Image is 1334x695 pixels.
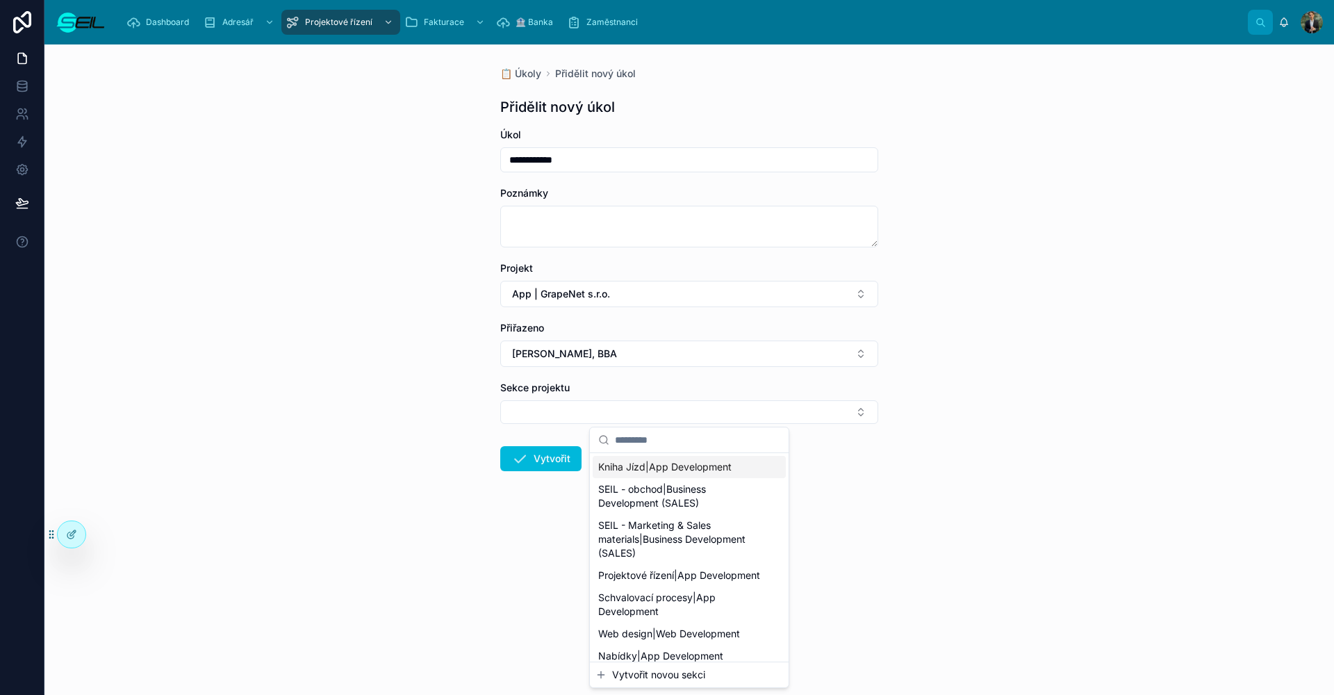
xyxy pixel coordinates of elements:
[500,67,541,81] a: 📋 Úkoly
[563,10,648,35] a: Zaměstnanci
[305,17,372,28] span: Projektové řízení
[598,591,764,619] span: Schvalovací procesy|App Development
[56,11,106,33] img: App logo
[598,482,764,510] span: SEIL - obchod|Business Development (SALES)
[222,17,254,28] span: Adresář
[598,569,760,582] span: Projektové řízení|App Development
[117,7,1248,38] div: scrollable content
[146,17,189,28] span: Dashboard
[500,446,582,471] button: Vytvořit
[122,10,199,35] a: Dashboard
[598,460,732,474] span: Kniha Jízd|App Development
[500,341,878,367] button: Select Button
[612,668,705,682] span: Vytvořit novou sekci
[500,400,878,424] button: Select Button
[598,518,764,560] span: SEIL - Marketing & Sales materials|Business Development (SALES)
[500,187,548,199] span: Poznámky
[555,67,636,81] a: Přidělit nový úkol
[500,129,521,140] span: Úkol
[500,97,615,117] h1: Přidělit nový úkol
[500,262,533,274] span: Projekt
[586,17,638,28] span: Zaměstnanci
[424,17,464,28] span: Fakturace
[500,382,570,393] span: Sekce projektu
[281,10,400,35] a: Projektové řízení
[512,287,610,301] span: App | GrapeNet s.r.o.
[500,322,544,334] span: Přiřazeno
[199,10,281,35] a: Adresář
[595,668,783,682] button: Vytvořit novou sekci
[598,649,723,663] span: Nabídky|App Development
[516,17,553,28] span: 🏦 Banka
[492,10,563,35] a: 🏦 Banka
[500,281,878,307] button: Select Button
[512,347,617,361] span: [PERSON_NAME], BBA
[590,453,789,662] div: Suggestions
[598,627,740,641] span: Web design|Web Development
[400,10,492,35] a: Fakturace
